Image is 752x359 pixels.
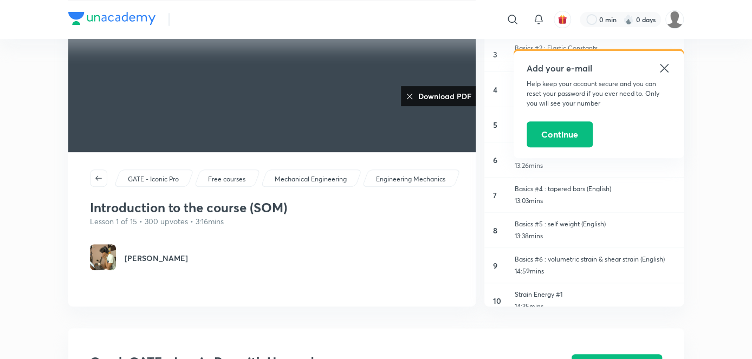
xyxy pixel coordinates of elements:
button: Continue [527,121,593,147]
h6: 6 [493,154,508,166]
a: 9Basics #6 : volumetric strain & shear strain (English)14:59mins [484,248,684,283]
h6: Download PDF [414,90,471,102]
h6: 7 [493,190,508,201]
p: Basics #4 : tapered bars (English) [515,184,675,194]
a: GATE - Iconic Pro [126,174,181,184]
p: Free courses [208,174,245,184]
p: GATE - Iconic Pro [128,174,179,184]
p: Engineering Mechanics [376,174,445,184]
p: Lesson 1 of 15 • 300 upvotes • 3:16mins [90,216,454,227]
img: Dharun [665,10,684,29]
img: Company Logo [68,12,155,25]
h6: 8 [493,225,508,236]
p: Strain Energy #1 [515,290,675,299]
p: 13:03mins [515,196,675,206]
h6: 3 [493,49,508,60]
a: 6Basics #3.3 : bars in series, bars in parallel (English)13:26mins [484,142,684,178]
h4: [PERSON_NAME] [125,244,188,272]
p: Basics #5 : self weight (English) [515,219,675,229]
h5: Add your e-mail [527,62,671,75]
button: avatar [554,11,571,28]
p: 13:26mins [515,161,675,171]
p: 13:38mins [515,231,675,241]
p: 14:59mins [515,266,675,276]
h6: 5 [493,119,508,130]
p: Mechanical Engineering [275,174,347,184]
p: Help keep your account secure and you can reset your password if you ever need to. Only you will ... [527,79,671,108]
a: 8Basics #5 : self weight (English)13:38mins [484,213,684,248]
h6: 10 [493,295,508,306]
img: Avatar [90,244,116,270]
img: streak [623,14,634,25]
a: 7Basics #4 : tapered bars (English)13:03mins [484,178,684,213]
img: avatar [557,15,567,24]
a: 4Basics #3.1 : Volumetric strain, Bars in series12:44mins [484,72,684,107]
a: Mechanical Engineering [273,174,349,184]
a: Free courses [206,174,248,184]
a: 5Basics #3.2 : bars in series11:59mins [484,107,684,142]
h6: 4 [493,84,508,95]
a: 10Strain Energy #114:35mins [484,283,684,318]
p: Basics #2 : Elastic Constants [515,43,675,53]
p: 14:35mins [515,302,675,311]
a: Company Logo [68,12,155,28]
a: 3Basics #2 : Elastic Constants14:02mins [484,37,684,72]
a: Engineering Mechanics [374,174,448,184]
h1: Introduction to the course (SOM) [90,200,454,216]
p: Basics #6 : volumetric strain & shear strain (English) [515,254,675,264]
h6: 9 [493,260,508,271]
